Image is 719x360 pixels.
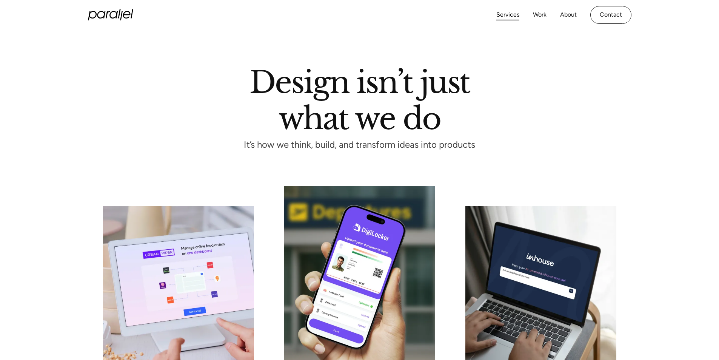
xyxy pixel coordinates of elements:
[560,9,577,20] a: About
[496,9,519,20] a: Services
[88,9,133,20] a: home
[590,6,631,24] a: Contact
[249,68,470,130] h1: Design isn’t just what we do
[533,9,547,20] a: Work
[230,142,489,148] p: It’s how we think, build, and transform ideas into products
